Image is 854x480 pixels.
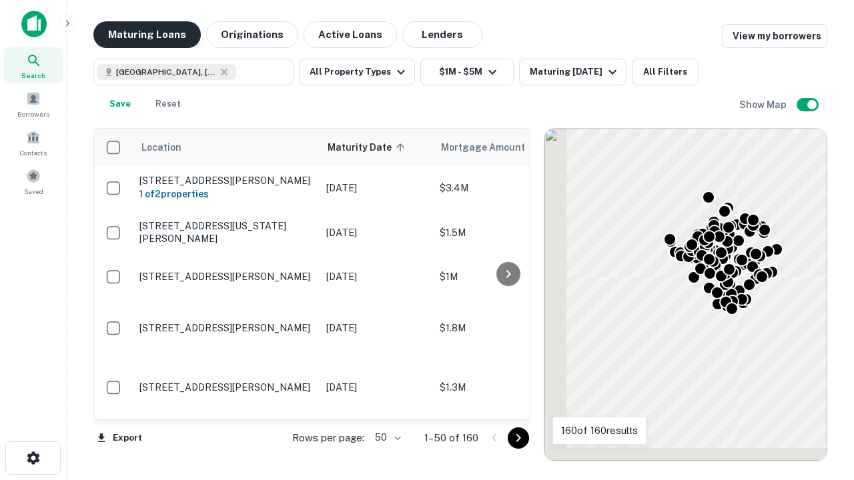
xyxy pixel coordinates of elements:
button: All Property Types [299,59,415,85]
p: [STREET_ADDRESS][PERSON_NAME] [139,271,313,283]
span: Maturity Date [328,139,409,155]
th: Maturity Date [320,129,433,166]
button: Save your search to get updates of matches that match your search criteria. [99,91,141,117]
p: $1.8M [440,321,573,335]
button: Lenders [402,21,482,48]
p: $1.5M [440,225,573,240]
iframe: Chat Widget [787,373,854,437]
button: Go to next page [508,427,529,449]
p: $1.3M [440,380,573,395]
p: [STREET_ADDRESS][PERSON_NAME] [139,381,313,393]
a: View my borrowers [722,24,827,48]
p: [DATE] [326,225,426,240]
p: $1M [440,269,573,284]
button: Reset [147,91,189,117]
div: Maturing [DATE] [530,64,620,80]
p: [DATE] [326,181,426,195]
button: $1M - $5M [420,59,514,85]
p: Rows per page: [292,430,364,446]
h6: Show Map [739,97,789,112]
p: [STREET_ADDRESS][PERSON_NAME] [139,175,313,187]
button: Maturing [DATE] [519,59,626,85]
button: Export [93,428,145,448]
span: Search [21,70,45,81]
p: [DATE] [326,380,426,395]
a: Borrowers [4,86,63,122]
p: [DATE] [326,321,426,335]
a: Saved [4,163,63,199]
a: Contacts [4,125,63,161]
button: Active Loans [304,21,397,48]
img: capitalize-icon.png [21,11,47,37]
p: 1–50 of 160 [424,430,478,446]
span: Saved [24,186,43,197]
a: Search [4,47,63,83]
button: Maturing Loans [93,21,201,48]
span: [GEOGRAPHIC_DATA], [GEOGRAPHIC_DATA], [GEOGRAPHIC_DATA] [116,66,216,78]
p: [STREET_ADDRESS][US_STATE][PERSON_NAME] [139,220,313,244]
th: Location [133,129,320,166]
p: [DATE] [326,269,426,284]
p: [STREET_ADDRESS][PERSON_NAME] [139,322,313,334]
div: 0 0 [544,129,827,461]
th: Mortgage Amount [433,129,580,166]
span: Mortgage Amount [441,139,542,155]
h6: 1 of 2 properties [139,187,313,201]
button: Originations [206,21,298,48]
span: Contacts [20,147,47,158]
span: Borrowers [17,109,49,119]
span: Location [141,139,181,155]
div: 50 [370,428,403,447]
button: All Filters [632,59,699,85]
p: $3.4M [440,181,573,195]
p: 160 of 160 results [561,423,638,439]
